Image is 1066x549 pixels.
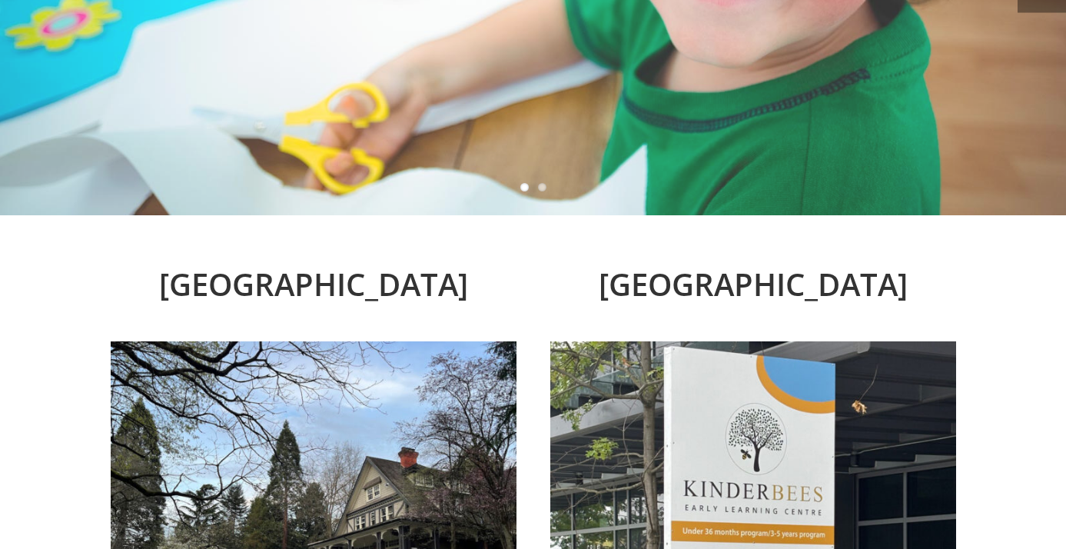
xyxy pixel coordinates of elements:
h2: [GEOGRAPHIC_DATA] [550,261,956,308]
a: Surrey [550,339,956,354]
a: 2 [538,183,546,191]
h2: [GEOGRAPHIC_DATA] [111,261,516,308]
a: 1 [520,183,529,191]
